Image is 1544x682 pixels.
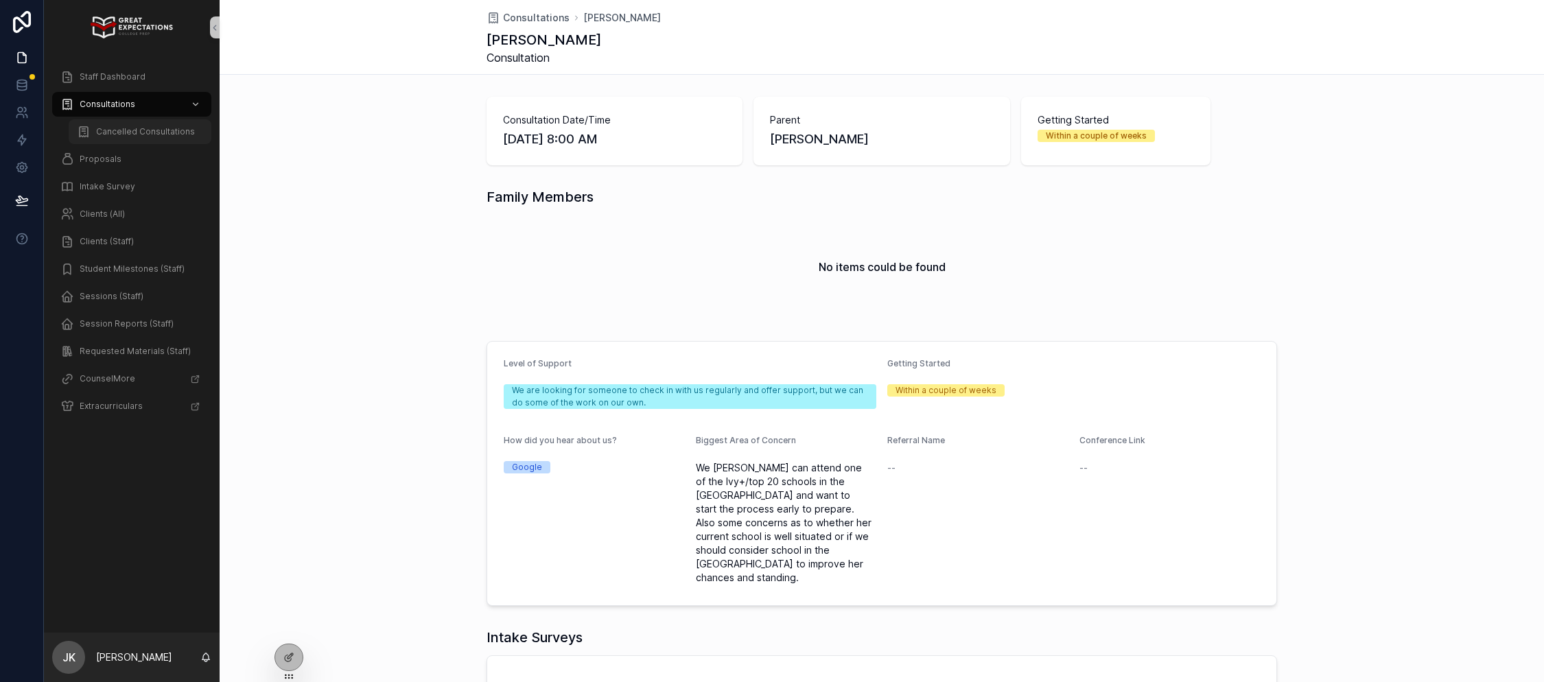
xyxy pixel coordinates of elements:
[52,92,211,117] a: Consultations
[1079,461,1088,475] span: --
[52,229,211,254] a: Clients (Staff)
[52,257,211,281] a: Student Milestones (Staff)
[487,628,583,647] h1: Intake Surveys
[887,435,945,445] span: Referral Name
[80,99,135,110] span: Consultations
[504,358,572,368] span: Level of Support
[487,187,594,207] h1: Family Members
[487,11,570,25] a: Consultations
[52,366,211,391] a: CounselMore
[52,174,211,199] a: Intake Survey
[91,16,172,38] img: App logo
[770,113,993,127] span: Parent
[819,259,946,275] h2: No items could be found
[887,461,896,475] span: --
[44,55,220,436] div: scrollable content
[52,202,211,226] a: Clients (All)
[487,30,601,49] h1: [PERSON_NAME]
[80,263,185,274] span: Student Milestones (Staff)
[80,318,174,329] span: Session Reports (Staff)
[52,64,211,89] a: Staff Dashboard
[80,181,135,192] span: Intake Survey
[770,130,993,149] span: [PERSON_NAME]
[896,384,996,397] div: Within a couple of weeks
[887,358,950,368] span: Getting Started
[62,649,75,666] span: JK
[80,346,191,357] span: Requested Materials (Staff)
[512,461,542,473] div: Google
[487,49,601,66] span: Consultation
[52,339,211,364] a: Requested Materials (Staff)
[696,435,796,445] span: Biggest Area of Concern
[52,394,211,419] a: Extracurriculars
[80,209,125,220] span: Clients (All)
[696,461,877,585] span: We [PERSON_NAME] can attend one of the Ivy+/top 20 schools in the [GEOGRAPHIC_DATA] and want to s...
[80,373,135,384] span: CounselMore
[52,311,211,336] a: Session Reports (Staff)
[69,119,211,144] a: Cancelled Consultations
[1046,130,1147,142] div: Within a couple of weeks
[503,113,726,127] span: Consultation Date/Time
[80,291,143,302] span: Sessions (Staff)
[52,147,211,172] a: Proposals
[504,435,617,445] span: How did you hear about us?
[80,401,143,412] span: Extracurriculars
[80,71,145,82] span: Staff Dashboard
[512,384,868,409] div: We are looking for someone to check in with us regularly and offer support, but we can do some of...
[503,11,570,25] span: Consultations
[80,236,134,247] span: Clients (Staff)
[1038,113,1194,127] span: Getting Started
[52,284,211,309] a: Sessions (Staff)
[583,11,661,25] a: [PERSON_NAME]
[80,154,121,165] span: Proposals
[503,130,726,149] span: [DATE] 8:00 AM
[1079,435,1145,445] span: Conference Link
[96,126,195,137] span: Cancelled Consultations
[96,650,172,664] p: [PERSON_NAME]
